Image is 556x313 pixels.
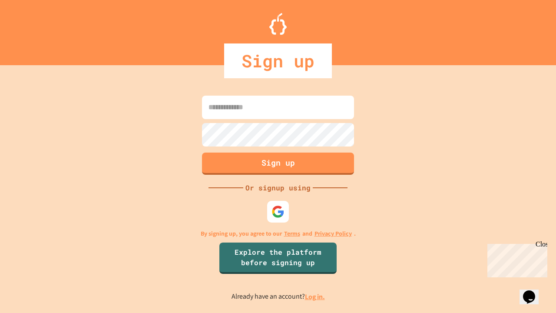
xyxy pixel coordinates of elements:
[243,183,313,193] div: Or signup using
[3,3,60,55] div: Chat with us now!Close
[271,205,285,218] img: google-icon.svg
[305,292,325,301] a: Log in.
[219,243,337,274] a: Explore the platform before signing up
[224,43,332,78] div: Sign up
[232,291,325,302] p: Already have an account?
[201,229,356,238] p: By signing up, you agree to our and .
[314,229,352,238] a: Privacy Policy
[520,278,547,304] iframe: chat widget
[269,13,287,35] img: Logo.svg
[484,240,547,277] iframe: chat widget
[284,229,300,238] a: Terms
[202,153,354,175] button: Sign up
